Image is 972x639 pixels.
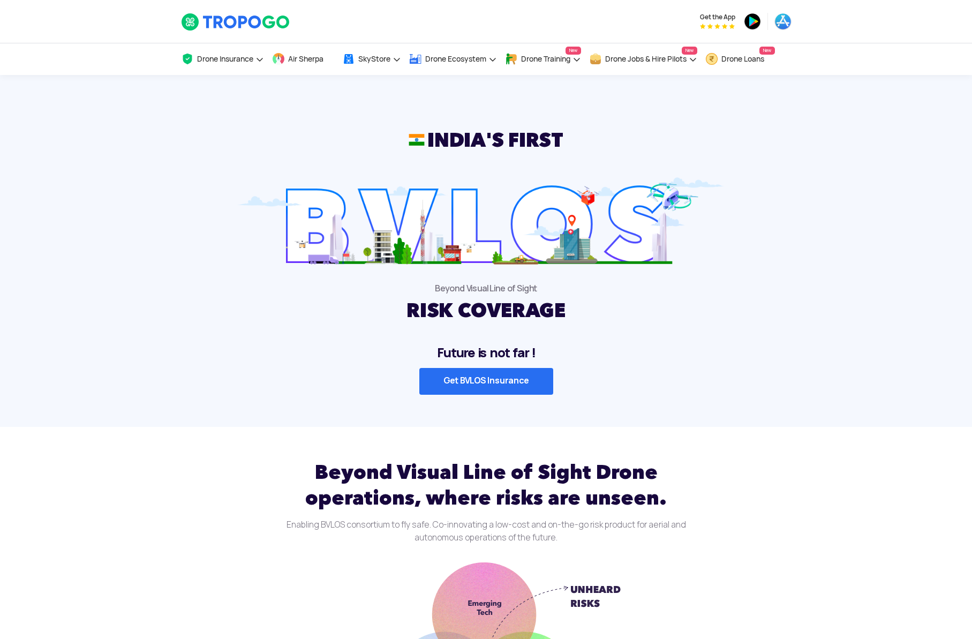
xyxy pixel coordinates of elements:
[700,24,735,29] img: App Raking
[342,43,401,75] a: SkyStore
[358,55,390,63] span: SkyStore
[419,368,553,395] a: Get BVLOS Insurance
[241,279,731,298] p: Beyond Visual Line of Sight
[705,43,775,75] a: Drone LoansNew
[264,518,709,544] p: Enabling BVLOS consortium to fly safe. Co-innovating a low-cost and on-the-go risk product for ae...
[759,47,775,55] span: New
[409,120,563,160] h2: INDIA'S FIRST
[233,173,739,274] img: ic_bvlos%20bg.png
[241,343,731,363] h5: Future is not far !
[605,55,687,63] span: Drone Jobs & Hire Pilots
[181,13,291,31] img: TropoGo Logo
[425,55,486,63] span: Drone Ecosystem
[721,55,764,63] span: Drone Loans
[406,290,565,330] h2: RISK COVERAGE
[700,13,735,21] span: Get the App
[566,47,581,55] span: New
[409,43,497,75] a: Drone Ecosystem
[682,47,697,55] span: New
[288,55,323,63] span: Air Sherpa
[197,55,253,63] span: Drone Insurance
[272,43,334,75] a: Air Sherpa
[521,55,570,63] span: Drone Training
[264,459,709,510] h2: Beyond Visual Line of Sight Drone operations, where risks are unseen.
[744,13,761,30] img: ic_playstore.png
[774,13,792,30] img: ic_appstore.png
[589,43,697,75] a: Drone Jobs & Hire PilotsNew
[181,43,264,75] a: Drone Insurance
[505,43,581,75] a: Drone TrainingNew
